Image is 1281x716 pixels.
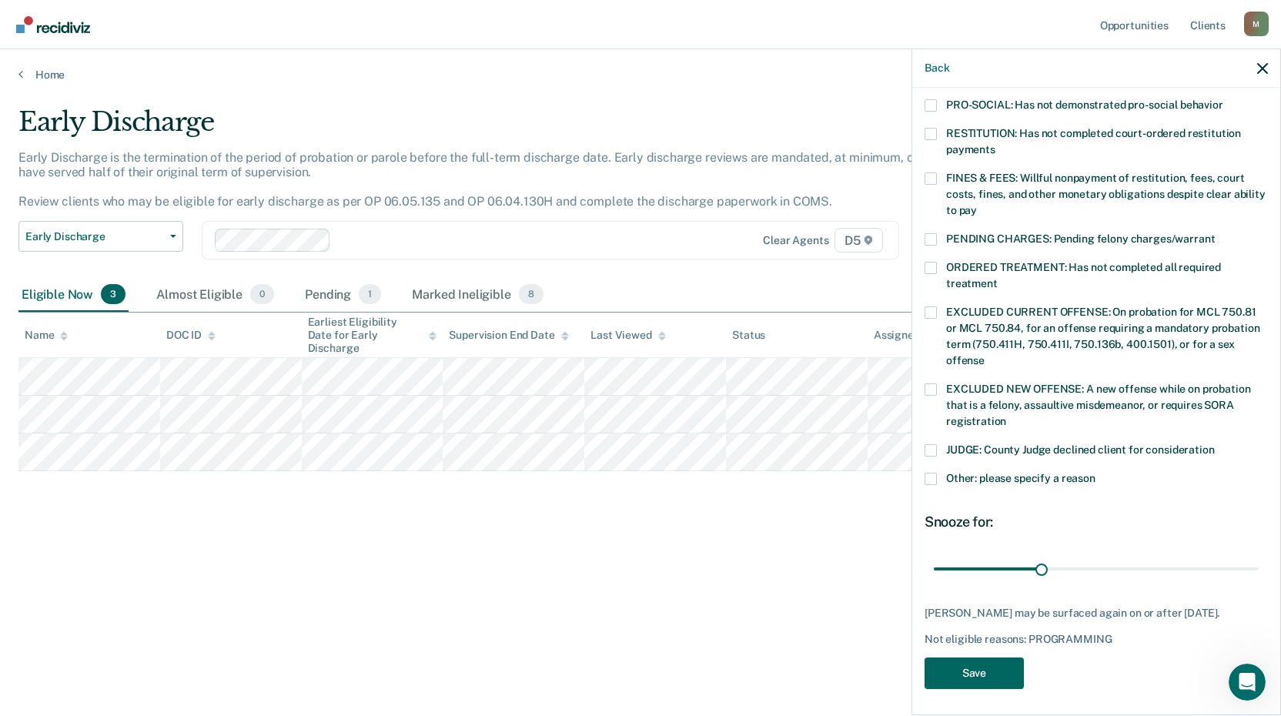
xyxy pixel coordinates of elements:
[250,284,274,304] span: 0
[18,106,979,150] div: Early Discharge
[18,150,975,209] p: Early Discharge is the termination of the period of probation or parole before the full-term disc...
[946,472,1095,484] span: Other: please specify a reason
[1229,664,1266,701] iframe: Intercom live chat
[449,329,568,342] div: Supervision End Date
[590,329,665,342] div: Last Viewed
[25,329,68,342] div: Name
[153,278,277,312] div: Almost Eligible
[101,284,125,304] span: 3
[519,284,544,304] span: 8
[946,233,1215,245] span: PENDING CHARGES: Pending felony charges/warrant
[359,284,381,304] span: 1
[925,633,1268,646] div: Not eligible reasons: PROGRAMMING
[946,443,1215,456] span: JUDGE: County Judge declined client for consideration
[925,514,1268,530] div: Snooze for:
[925,657,1024,689] button: Save
[834,228,883,253] span: D5
[25,230,164,243] span: Early Discharge
[18,278,129,312] div: Eligible Now
[946,127,1241,156] span: RESTITUTION: Has not completed court-ordered restitution payments
[18,68,1263,82] a: Home
[946,99,1223,111] span: PRO-SOCIAL: Has not demonstrated pro-social behavior
[1244,12,1269,36] button: Profile dropdown button
[409,278,547,312] div: Marked Ineligible
[874,329,946,342] div: Assigned to
[925,607,1268,620] div: [PERSON_NAME] may be surfaced again on or after [DATE].
[925,62,949,75] button: Back
[946,306,1259,366] span: EXCLUDED CURRENT OFFENSE: On probation for MCL 750.81 or MCL 750.84, for an offense requiring a m...
[763,234,828,247] div: Clear agents
[166,329,216,342] div: DOC ID
[946,172,1266,216] span: FINES & FEES: Willful nonpayment of restitution, fees, court costs, fines, and other monetary obl...
[946,383,1250,427] span: EXCLUDED NEW OFFENSE: A new offense while on probation that is a felony, assaultive misdemeanor, ...
[308,316,437,354] div: Earliest Eligibility Date for Early Discharge
[302,278,384,312] div: Pending
[16,16,90,33] img: Recidiviz
[946,261,1221,289] span: ORDERED TREATMENT: Has not completed all required treatment
[732,329,765,342] div: Status
[1244,12,1269,36] div: M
